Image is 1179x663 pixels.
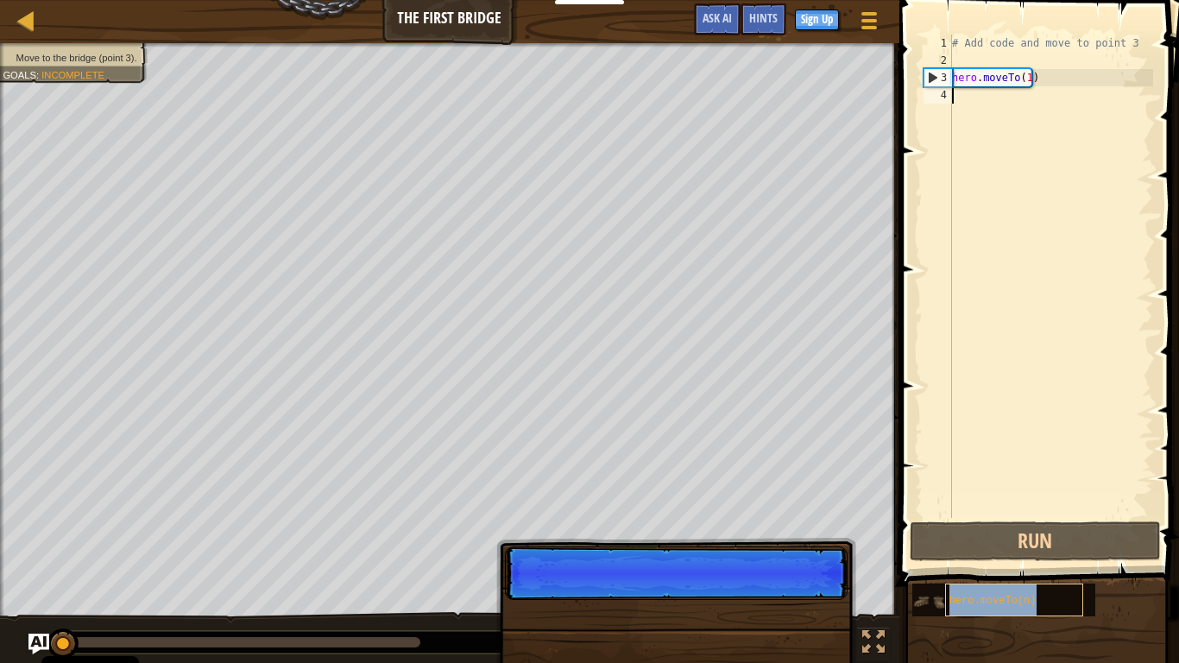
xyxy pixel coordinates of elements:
[36,69,41,80] span: :
[28,634,49,654] button: Ask AI
[795,9,839,30] button: Sign Up
[41,69,104,80] span: Incomplete
[924,69,952,86] div: 3
[848,3,891,44] button: Show game menu
[703,9,732,26] span: Ask AI
[3,51,136,65] li: Move to the bridge (point 3).
[924,52,952,69] div: 2
[749,9,778,26] span: Hints
[3,69,36,80] span: Goals
[924,86,952,104] div: 4
[924,35,952,52] div: 1
[912,585,945,618] img: portrait.png
[949,595,1037,607] span: hero.moveTo(n)
[694,3,741,35] button: Ask AI
[856,627,891,662] button: Toggle fullscreen
[910,521,1161,561] button: Run
[16,52,137,63] span: Move to the bridge (point 3).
